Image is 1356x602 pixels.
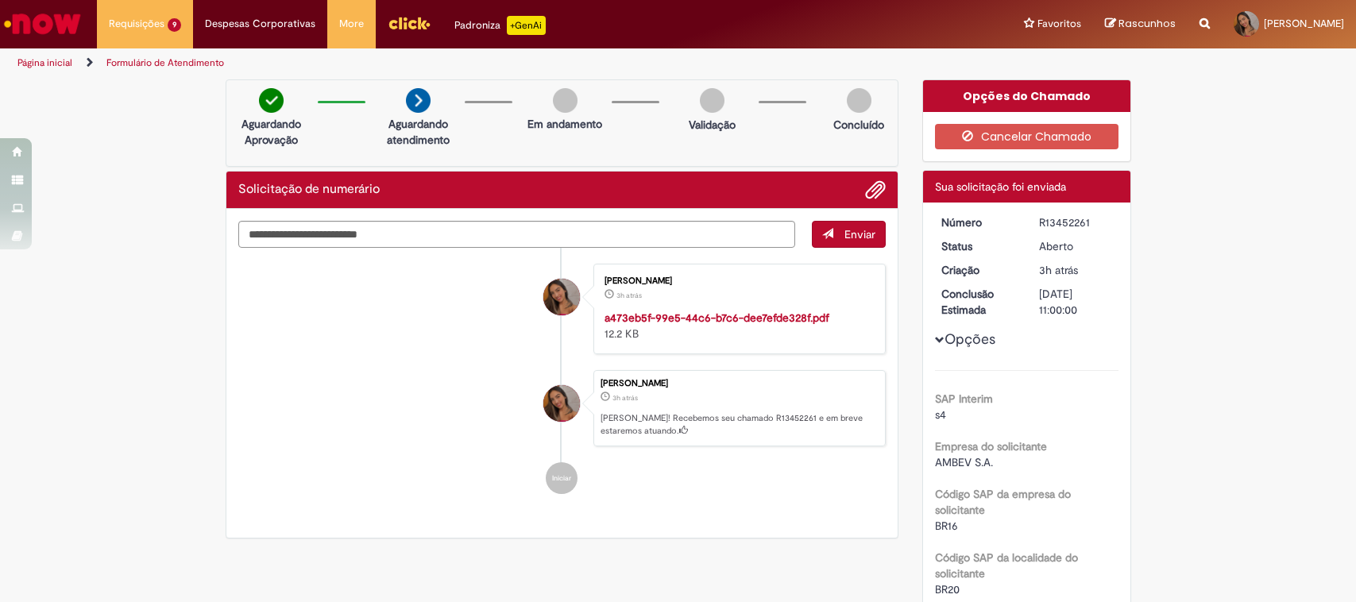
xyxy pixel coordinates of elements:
img: img-circle-grey.png [847,88,871,113]
img: img-circle-grey.png [553,88,578,113]
div: [DATE] 11:00:00 [1039,286,1113,318]
span: Sua solicitação foi enviada [935,179,1066,194]
dt: Criação [929,262,1027,278]
a: Rascunhos [1105,17,1176,32]
time: 27/08/2025 12:40:12 [616,291,642,300]
span: Enviar [844,227,875,241]
textarea: Digite sua mensagem aqui... [238,221,796,249]
span: [PERSON_NAME] [1264,17,1344,30]
button: Adicionar anexos [865,179,886,200]
img: img-circle-grey.png [700,88,724,113]
div: Cintia Almeida Nunes [543,279,580,315]
div: 12.2 KB [605,310,869,342]
ul: Trilhas de página [12,48,892,78]
p: Aguardando atendimento [380,116,457,148]
span: Favoritos [1037,16,1081,32]
span: Rascunhos [1118,16,1176,31]
p: Aguardando Aprovação [233,116,310,148]
div: Opções do Chamado [923,80,1130,112]
b: Empresa do solicitante [935,439,1047,453]
span: AMBEV S.A. [935,455,993,469]
dt: Status [929,238,1027,254]
div: [PERSON_NAME] [601,379,877,388]
span: BR20 [935,582,960,596]
p: Em andamento [527,116,602,132]
ul: Histórico de tíquete [238,248,887,510]
img: click_logo_yellow_360x200.png [388,11,431,35]
a: Página inicial [17,56,72,69]
b: Código SAP da localidade do solicitante [935,550,1078,581]
div: Aberto [1039,238,1113,254]
span: s4 [935,407,946,422]
span: BR16 [935,519,958,533]
img: arrow-next.png [406,88,431,113]
dt: Número [929,214,1027,230]
span: 3h atrás [616,291,642,300]
time: 27/08/2025 12:43:28 [1039,263,1078,277]
p: [PERSON_NAME]! Recebemos seu chamado R13452261 e em breve estaremos atuando. [601,412,877,437]
img: check-circle-green.png [259,88,284,113]
span: 3h atrás [1039,263,1078,277]
li: Cintia Almeida Nunes [238,370,887,446]
a: Formulário de Atendimento [106,56,224,69]
button: Cancelar Chamado [935,124,1118,149]
div: [PERSON_NAME] [605,276,869,286]
span: Despesas Corporativas [205,16,315,32]
div: 27/08/2025 12:43:28 [1039,262,1113,278]
b: Código SAP da empresa do solicitante [935,487,1071,517]
button: Enviar [812,221,886,248]
span: 9 [168,18,181,32]
img: ServiceNow [2,8,83,40]
p: Validação [689,117,736,133]
span: 3h atrás [612,393,638,403]
dt: Conclusão Estimada [929,286,1027,318]
p: +GenAi [507,16,546,35]
div: R13452261 [1039,214,1113,230]
div: Padroniza [454,16,546,35]
span: More [339,16,364,32]
p: Concluído [833,117,884,133]
time: 27/08/2025 12:43:28 [612,393,638,403]
h2: Solicitação de numerário Histórico de tíquete [238,183,380,197]
b: SAP Interim [935,392,993,406]
div: Cintia Almeida Nunes [543,385,580,422]
a: a473eb5f-99e5-44c6-b7c6-dee7efde328f.pdf [605,311,829,325]
span: Requisições [109,16,164,32]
